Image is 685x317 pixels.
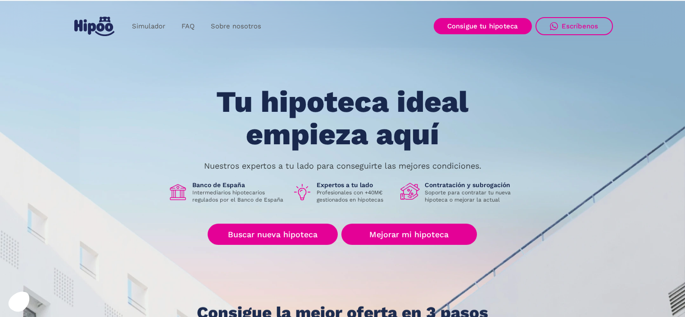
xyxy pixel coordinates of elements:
p: Profesionales con +40M€ gestionados en hipotecas [317,189,393,203]
p: Intermediarios hipotecarios regulados por el Banco de España [192,189,285,203]
p: Nuestros expertos a tu lado para conseguirte las mejores condiciones. [204,162,481,170]
div: Escríbenos [562,22,599,30]
a: home [73,13,117,40]
h1: Expertos a tu lado [317,181,393,189]
a: Simulador [124,18,173,35]
a: Mejorar mi hipoteca [341,224,477,245]
a: Consigue tu hipoteca [434,18,532,34]
a: Escríbenos [535,17,613,35]
h1: Tu hipoteca ideal empieza aquí [172,86,513,151]
h1: Banco de España [192,181,285,189]
a: FAQ [173,18,203,35]
h1: Contratación y subrogación [425,181,517,189]
a: Buscar nueva hipoteca [208,224,338,245]
a: Sobre nosotros [203,18,269,35]
p: Soporte para contratar tu nueva hipoteca o mejorar la actual [425,189,517,203]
